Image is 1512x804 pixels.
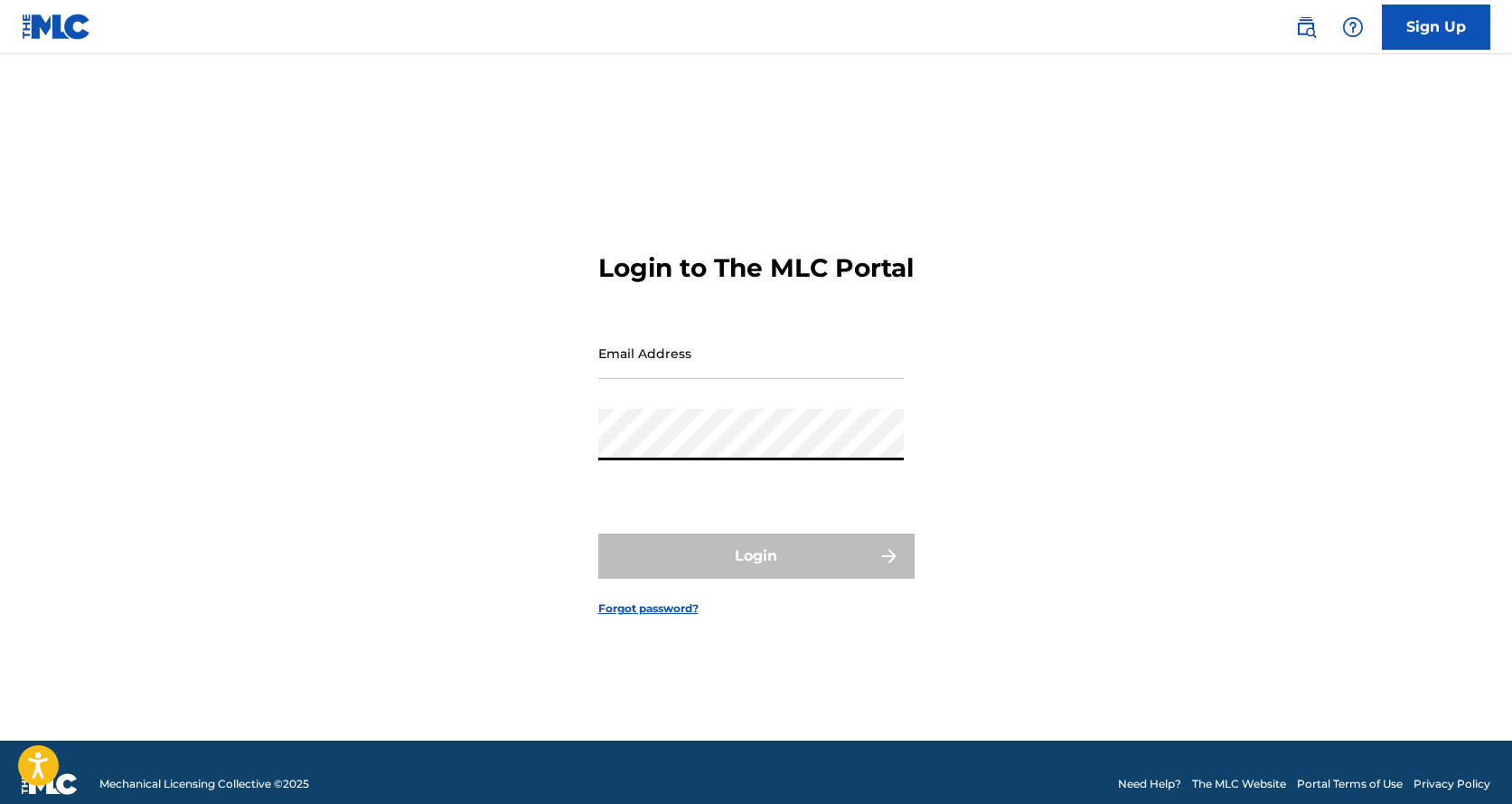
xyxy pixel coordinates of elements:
img: logo [22,773,78,795]
img: MLC Logo [22,14,91,40]
a: Privacy Policy [1413,776,1490,792]
h3: Login to The MLC Portal [598,252,914,284]
a: Public Search [1288,9,1324,45]
a: Sign Up [1382,5,1490,50]
a: Portal Terms of Use [1297,776,1403,792]
a: Need Help? [1118,776,1181,792]
img: help [1342,16,1364,38]
a: The MLC Website [1192,776,1286,792]
a: Forgot password? [598,601,699,617]
span: Mechanical Licensing Collective © 2025 [99,776,309,792]
img: search [1295,16,1317,38]
div: Help [1335,9,1371,45]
